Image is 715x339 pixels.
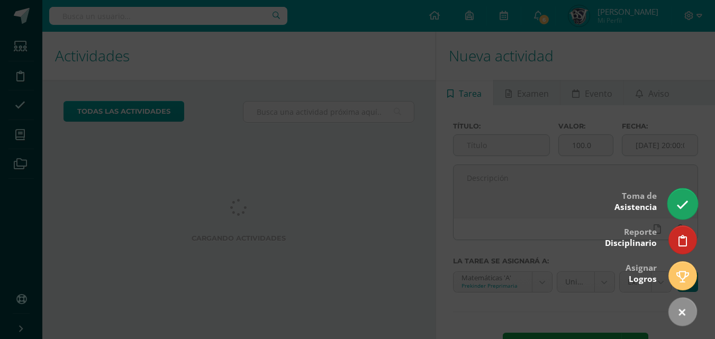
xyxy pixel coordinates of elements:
span: Logros [629,273,657,285]
div: Asignar [626,255,657,290]
span: Disciplinario [605,237,657,249]
div: Reporte [605,219,657,254]
span: Asistencia [614,201,657,213]
div: Toma de [614,184,657,218]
